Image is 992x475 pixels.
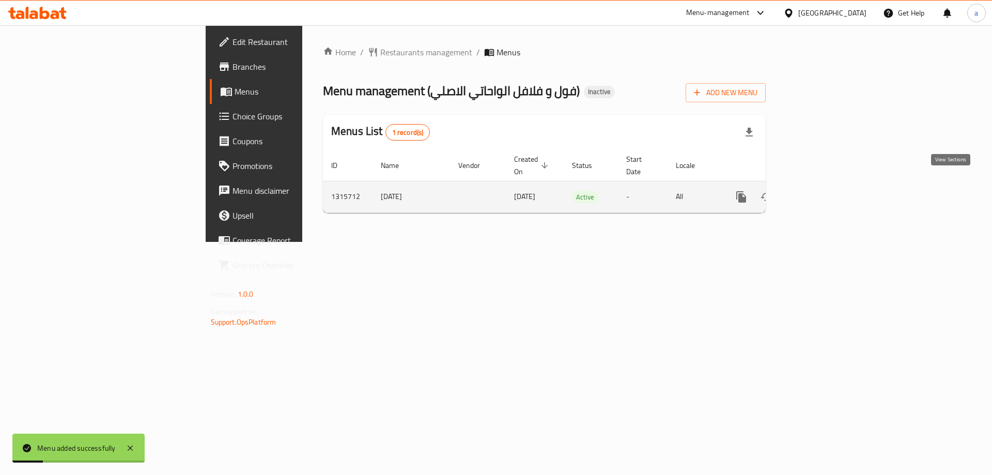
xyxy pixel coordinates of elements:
span: Get support on: [211,305,258,318]
span: 1.0.0 [238,287,254,301]
span: Coverage Report [233,234,363,247]
a: Coupons [210,129,371,154]
span: Choice Groups [233,110,363,122]
span: 1 record(s) [386,128,430,137]
button: Change Status [754,185,779,209]
span: Restaurants management [380,46,472,58]
button: more [729,185,754,209]
span: Promotions [233,160,363,172]
div: Menu-management [686,7,750,19]
td: - [618,181,668,212]
li: / [476,46,480,58]
span: Locale [676,159,708,172]
a: Promotions [210,154,371,178]
span: ID [331,159,351,172]
a: Menu disclaimer [210,178,371,203]
span: a [974,7,978,19]
div: Inactive [584,86,615,98]
a: Edit Restaurant [210,29,371,54]
span: Status [572,159,606,172]
a: Restaurants management [368,46,472,58]
span: Branches [233,60,363,73]
span: Menus [235,85,363,98]
span: Start Date [626,153,655,178]
table: enhanced table [323,150,836,213]
td: [DATE] [373,181,450,212]
span: [DATE] [514,190,535,203]
span: Upsell [233,209,363,222]
span: Grocery Checklist [233,259,363,271]
a: Upsell [210,203,371,228]
a: Menus [210,79,371,104]
span: Menu disclaimer [233,185,363,197]
span: Active [572,191,598,203]
div: Export file [737,120,762,145]
span: Menus [497,46,520,58]
span: Version: [211,287,236,301]
span: Vendor [458,159,493,172]
span: Name [381,159,412,172]
a: Grocery Checklist [210,253,371,278]
div: [GEOGRAPHIC_DATA] [798,7,866,19]
span: Created On [514,153,551,178]
h2: Menus List [331,124,430,141]
button: Add New Menu [686,83,766,102]
td: All [668,181,721,212]
span: Coupons [233,135,363,147]
span: Edit Restaurant [233,36,363,48]
span: Inactive [584,87,615,96]
a: Coverage Report [210,228,371,253]
a: Choice Groups [210,104,371,129]
span: Menu management ( فول و فلافل الواحاتي الاصلي ) [323,79,580,102]
span: Add New Menu [694,86,757,99]
div: Menu added successfully [37,442,116,454]
a: Support.OpsPlatform [211,315,276,329]
th: Actions [721,150,836,181]
nav: breadcrumb [323,46,766,58]
a: Branches [210,54,371,79]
